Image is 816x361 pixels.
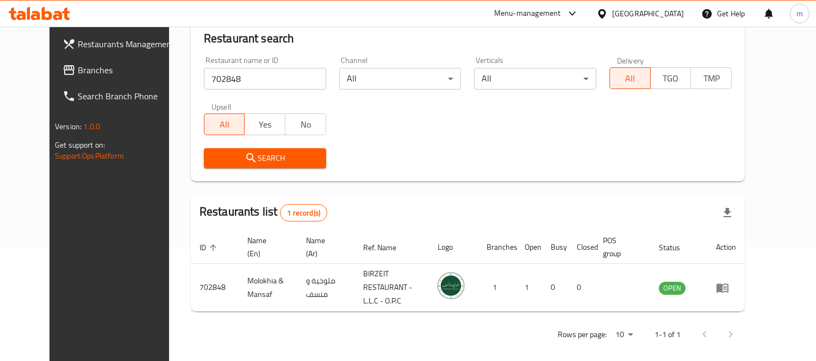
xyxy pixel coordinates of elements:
[290,117,322,132] span: No
[659,282,686,294] span: OPEN
[244,113,285,135] button: Yes
[200,241,220,254] span: ID
[516,231,542,264] th: Open
[54,57,186,83] a: Branches
[83,119,100,134] span: 1.0.0
[281,208,327,218] span: 1 record(s)
[78,90,177,103] span: Search Branch Phone
[78,37,177,50] span: Restaurants Management
[796,8,803,20] span: m
[655,71,687,86] span: TGO
[213,151,317,165] span: Search
[542,231,568,264] th: Busy
[659,241,694,254] span: Status
[695,71,727,86] span: TMP
[339,68,462,90] div: All
[478,231,516,264] th: Branches
[354,264,429,312] td: BIRZEIT RESTAURANT - L.L.C - O.P.C
[55,138,105,152] span: Get support on:
[54,83,186,109] a: Search Branch Phone
[247,234,284,260] span: Name (En)
[191,231,745,312] table: enhanced table
[494,7,561,20] div: Menu-management
[200,204,327,221] h2: Restaurants list
[78,64,177,77] span: Branches
[54,31,186,57] a: Restaurants Management
[438,272,465,299] img: Molokhia & Mansaf
[714,200,740,226] div: Export file
[55,119,82,134] span: Version:
[516,264,542,312] td: 1
[285,113,326,135] button: No
[239,264,297,312] td: Molokhia & Mansaf
[204,68,326,90] input: Search for restaurant name or ID..
[474,68,596,90] div: All
[249,117,281,132] span: Yes
[690,67,732,89] button: TMP
[209,117,241,132] span: All
[478,264,516,312] td: 1
[614,71,646,86] span: All
[716,281,736,294] div: Menu
[558,328,607,341] p: Rows per page:
[211,103,232,110] label: Upsell
[191,264,239,312] td: 702848
[603,234,637,260] span: POS group
[297,264,354,312] td: ملوخية و منسف
[429,231,478,264] th: Logo
[655,328,681,341] p: 1-1 of 1
[650,67,692,89] button: TGO
[612,8,684,20] div: [GEOGRAPHIC_DATA]
[204,30,732,47] h2: Restaurant search
[204,113,245,135] button: All
[707,231,745,264] th: Action
[204,148,326,168] button: Search
[609,67,651,89] button: All
[542,264,568,312] td: 0
[611,327,637,343] div: Rows per page:
[568,264,594,312] td: 0
[363,241,410,254] span: Ref. Name
[280,204,327,221] div: Total records count
[568,231,594,264] th: Closed
[55,149,124,163] a: Support.OpsPlatform
[306,234,341,260] span: Name (Ar)
[617,56,644,64] label: Delivery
